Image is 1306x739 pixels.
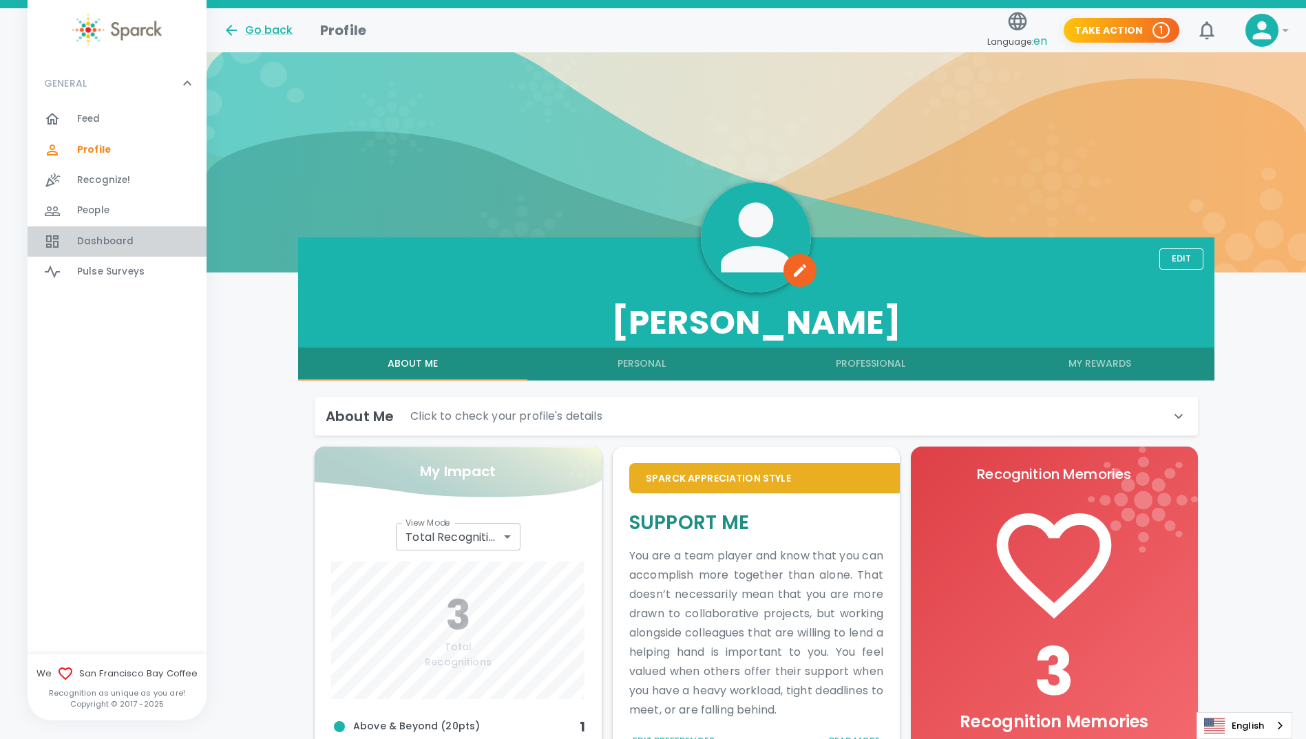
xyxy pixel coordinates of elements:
[410,408,602,425] p: Click to check your profile's details
[1197,713,1292,738] a: English
[396,523,520,550] div: Total Recognitions
[320,19,366,41] h1: Profile
[72,14,162,46] img: Sparck logo
[77,143,111,157] span: Profile
[77,204,109,217] span: People
[28,104,207,134] a: Feed
[1159,23,1163,37] p: 1
[315,397,1198,436] div: About MeClick to check your profile's details
[420,460,496,482] p: My Impact
[987,32,1047,51] span: Language:
[298,347,527,381] button: About Me
[298,347,1214,381] div: full width tabs
[960,710,1148,733] span: Recognition Memories
[1033,33,1047,49] span: en
[28,698,207,709] p: Copyright © 2017 - 2025
[28,14,207,46] a: Sparck logo
[28,135,207,165] a: Profile
[223,22,293,39] button: Go back
[44,76,87,90] p: GENERAL
[580,716,585,738] h6: 1
[28,165,207,195] a: Recognize!
[331,718,580,735] span: Above & Beyond (20pts)
[927,634,1181,711] h1: 3
[985,347,1214,381] button: My Rewards
[28,104,207,292] div: GENERAL
[629,510,883,535] h5: Support Me
[298,303,1214,342] h3: [PERSON_NAME]
[28,63,207,104] div: GENERAL
[406,517,450,528] label: View Mode
[982,6,1053,55] button: Language:en
[326,405,394,427] h6: About Me
[629,546,883,720] p: You are a team player and know that you can accomplish more together than alone. That doesn’t nec...
[28,257,207,287] a: Pulse Surveys
[77,112,101,126] span: Feed
[28,687,207,698] p: Recognition as unique as you are!
[927,463,1181,485] p: Recognition Memories
[527,347,757,381] button: Personal
[77,235,134,248] span: Dashboard
[1088,447,1198,553] img: logo
[756,347,985,381] button: Professional
[1197,712,1292,739] aside: Language selected: English
[646,471,883,485] p: Sparck Appreciation Style
[77,173,131,187] span: Recognize!
[28,665,207,682] span: We San Francisco Bay Coffee
[28,195,207,226] a: People
[28,226,207,257] a: Dashboard
[1159,248,1203,270] button: Edit
[1197,712,1292,739] div: Language
[1064,18,1179,43] button: Take Action 1
[77,265,145,279] span: Pulse Surveys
